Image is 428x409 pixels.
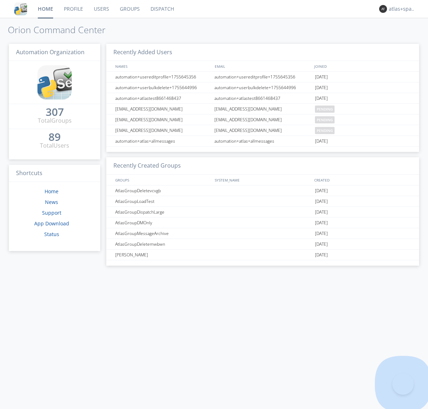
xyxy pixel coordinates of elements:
[42,209,61,216] a: Support
[113,114,212,125] div: [EMAIL_ADDRESS][DOMAIN_NAME]
[113,82,212,93] div: automation+userbulkdelete+1755644996
[113,228,212,239] div: AtlasGroupMessageArchive
[315,196,328,207] span: [DATE]
[213,72,313,82] div: automation+usereditprofile+1755645356
[315,136,328,147] span: [DATE]
[38,117,72,125] div: Total Groups
[106,239,419,250] a: AtlasGroupDeletemwbwn[DATE]
[113,185,212,196] div: AtlasGroupDeletevcvgb
[106,228,419,239] a: AtlasGroupMessageArchive[DATE]
[37,65,72,99] img: cddb5a64eb264b2086981ab96f4c1ba7
[213,125,313,136] div: [EMAIL_ADDRESS][DOMAIN_NAME]
[113,207,212,217] div: AtlasGroupDispatchLarge
[315,239,328,250] span: [DATE]
[40,142,69,150] div: Total Users
[392,373,414,395] iframe: Toggle Customer Support
[213,93,313,103] div: automation+atlastest8661468437
[106,125,419,136] a: [EMAIL_ADDRESS][DOMAIN_NAME][EMAIL_ADDRESS][DOMAIN_NAME]pending
[312,175,412,185] div: CREATED
[106,114,419,125] a: [EMAIL_ADDRESS][DOMAIN_NAME][EMAIL_ADDRESS][DOMAIN_NAME]pending
[14,2,27,15] img: cddb5a64eb264b2086981ab96f4c1ba7
[106,250,419,260] a: [PERSON_NAME][DATE]
[34,220,69,227] a: App Download
[106,93,419,104] a: automation+atlastest8661468437automation+atlastest8661468437[DATE]
[379,5,387,13] img: 373638.png
[106,218,419,228] a: AtlasGroupDMOnly[DATE]
[315,185,328,196] span: [DATE]
[46,108,64,116] div: 307
[9,165,100,182] h3: Shortcuts
[106,104,419,114] a: [EMAIL_ADDRESS][DOMAIN_NAME][EMAIL_ADDRESS][DOMAIN_NAME]pending
[315,218,328,228] span: [DATE]
[389,5,416,12] div: atlas+spanish0002
[315,82,328,93] span: [DATE]
[213,82,313,93] div: automation+userbulkdelete+1755644996
[113,218,212,228] div: AtlasGroupDMOnly
[113,61,211,71] div: NAMES
[113,136,212,146] div: automation+atlas+allmessages
[315,116,335,123] span: pending
[106,82,419,93] a: automation+userbulkdelete+1755644996automation+userbulkdelete+1755644996[DATE]
[113,104,212,114] div: [EMAIL_ADDRESS][DOMAIN_NAME]
[315,127,335,134] span: pending
[213,61,312,71] div: EMAIL
[113,196,212,206] div: AtlasGroupLoadTest
[113,125,212,136] div: [EMAIL_ADDRESS][DOMAIN_NAME]
[106,72,419,82] a: automation+usereditprofile+1755645356automation+usereditprofile+1755645356[DATE]
[315,207,328,218] span: [DATE]
[106,185,419,196] a: AtlasGroupDeletevcvgb[DATE]
[315,72,328,82] span: [DATE]
[213,114,313,125] div: [EMAIL_ADDRESS][DOMAIN_NAME]
[312,61,412,71] div: JOINED
[113,175,211,185] div: GROUPS
[45,199,58,205] a: News
[213,136,313,146] div: automation+atlas+allmessages
[113,250,212,260] div: [PERSON_NAME]
[315,93,328,104] span: [DATE]
[16,48,85,56] span: Automation Organization
[106,44,419,61] h3: Recently Added Users
[106,196,419,207] a: AtlasGroupLoadTest[DATE]
[113,239,212,249] div: AtlasGroupDeletemwbwn
[315,250,328,260] span: [DATE]
[315,106,335,113] span: pending
[213,175,312,185] div: SYSTEM_NAME
[315,228,328,239] span: [DATE]
[213,104,313,114] div: [EMAIL_ADDRESS][DOMAIN_NAME]
[44,231,59,237] a: Status
[45,188,58,195] a: Home
[106,136,419,147] a: automation+atlas+allmessagesautomation+atlas+allmessages[DATE]
[46,108,64,117] a: 307
[49,133,61,142] a: 89
[106,207,419,218] a: AtlasGroupDispatchLarge[DATE]
[49,133,61,140] div: 89
[106,157,419,175] h3: Recently Created Groups
[113,93,212,103] div: automation+atlastest8661468437
[113,72,212,82] div: automation+usereditprofile+1755645356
